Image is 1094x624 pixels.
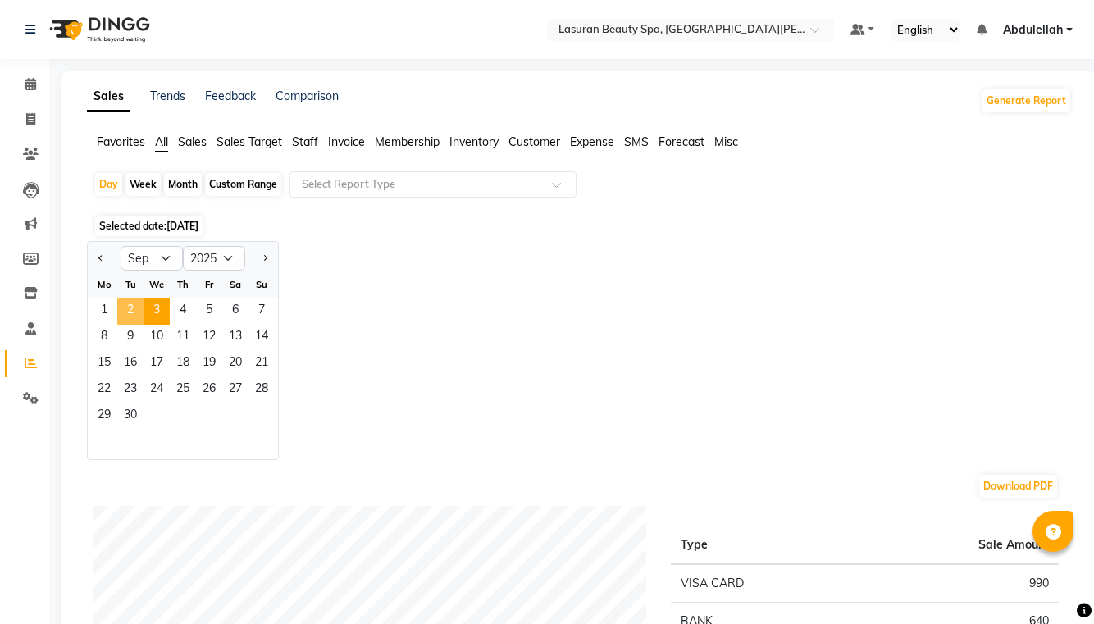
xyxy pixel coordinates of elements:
button: Download PDF [979,475,1057,498]
div: Fr [196,271,222,298]
span: Favorites [97,134,145,149]
div: Day [95,173,122,196]
div: Sa [222,271,248,298]
div: Tuesday, September 16, 2025 [117,351,144,377]
div: Tu [117,271,144,298]
span: 6 [222,298,248,325]
span: Misc [714,134,738,149]
span: 13 [222,325,248,351]
span: Abdulellah [1003,21,1063,39]
div: Thursday, September 25, 2025 [170,377,196,403]
span: 2 [117,298,144,325]
span: Invoice [328,134,365,149]
div: Wednesday, September 3, 2025 [144,298,170,325]
span: [DATE] [166,220,198,232]
th: Sale Amount [856,526,1059,565]
div: Saturday, September 20, 2025 [222,351,248,377]
a: Comparison [276,89,339,103]
div: Sunday, September 28, 2025 [248,377,275,403]
span: 7 [248,298,275,325]
div: Monday, September 22, 2025 [91,377,117,403]
span: All [155,134,168,149]
div: Wednesday, September 17, 2025 [144,351,170,377]
a: Feedback [205,89,256,103]
img: logo [42,7,154,52]
span: Customer [508,134,560,149]
span: 20 [222,351,248,377]
a: Trends [150,89,185,103]
div: Friday, September 26, 2025 [196,377,222,403]
span: 5 [196,298,222,325]
span: 24 [144,377,170,403]
span: Inventory [449,134,499,149]
div: Mo [91,271,117,298]
span: 30 [117,403,144,430]
div: Su [248,271,275,298]
div: Monday, September 29, 2025 [91,403,117,430]
span: 12 [196,325,222,351]
button: Next month [258,245,271,271]
button: Previous month [94,245,107,271]
button: Generate Report [982,89,1070,112]
span: 4 [170,298,196,325]
select: Select month [121,246,183,271]
span: 8 [91,325,117,351]
span: 21 [248,351,275,377]
div: Tuesday, September 2, 2025 [117,298,144,325]
div: Friday, September 5, 2025 [196,298,222,325]
div: Th [170,271,196,298]
span: Sales [178,134,207,149]
div: Friday, September 19, 2025 [196,351,222,377]
div: Saturday, September 6, 2025 [222,298,248,325]
div: Friday, September 12, 2025 [196,325,222,351]
span: Selected date: [95,216,203,236]
div: Monday, September 15, 2025 [91,351,117,377]
select: Select year [183,246,245,271]
span: 3 [144,298,170,325]
span: 19 [196,351,222,377]
div: Monday, September 1, 2025 [91,298,117,325]
span: Expense [570,134,614,149]
div: Saturday, September 27, 2025 [222,377,248,403]
span: Staff [292,134,318,149]
div: Custom Range [205,173,281,196]
div: Sunday, September 21, 2025 [248,351,275,377]
div: Tuesday, September 9, 2025 [117,325,144,351]
span: 10 [144,325,170,351]
td: VISA CARD [671,564,856,603]
span: Sales Target [217,134,282,149]
span: 14 [248,325,275,351]
div: Thursday, September 4, 2025 [170,298,196,325]
div: Saturday, September 13, 2025 [222,325,248,351]
span: 1 [91,298,117,325]
span: 23 [117,377,144,403]
th: Type [671,526,856,565]
span: 15 [91,351,117,377]
span: 16 [117,351,144,377]
div: Thursday, September 18, 2025 [170,351,196,377]
span: 11 [170,325,196,351]
span: 9 [117,325,144,351]
div: Week [125,173,161,196]
div: We [144,271,170,298]
td: 990 [856,564,1059,603]
span: 18 [170,351,196,377]
span: SMS [624,134,649,149]
div: Sunday, September 7, 2025 [248,298,275,325]
span: Membership [375,134,440,149]
span: Forecast [659,134,704,149]
div: Tuesday, September 30, 2025 [117,403,144,430]
div: Wednesday, September 24, 2025 [144,377,170,403]
span: 27 [222,377,248,403]
span: 28 [248,377,275,403]
div: Thursday, September 11, 2025 [170,325,196,351]
span: 29 [91,403,117,430]
span: 25 [170,377,196,403]
span: 26 [196,377,222,403]
div: Month [164,173,202,196]
div: Sunday, September 14, 2025 [248,325,275,351]
div: Tuesday, September 23, 2025 [117,377,144,403]
a: Sales [87,82,130,112]
span: 22 [91,377,117,403]
div: Wednesday, September 10, 2025 [144,325,170,351]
